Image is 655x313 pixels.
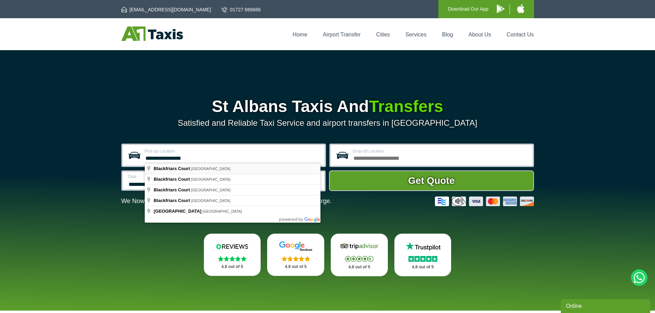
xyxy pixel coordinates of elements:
iframe: chat widget [561,298,652,313]
img: Stars [345,256,373,262]
img: Stars [218,256,247,261]
p: Download Our App [448,5,489,13]
span: [GEOGRAPHIC_DATA] [191,167,230,171]
span: [GEOGRAPHIC_DATA] [203,209,242,213]
a: About Us [469,32,491,37]
img: Google [275,241,316,251]
button: Get Quote [329,170,534,191]
a: Google Stars 4.8 out of 5 [267,234,324,276]
img: A1 Taxis Android App [497,4,504,13]
img: Credit And Debit Cards [435,197,534,206]
span: Blackfriars Court [154,177,190,182]
img: Tripadvisor [339,241,380,251]
a: Trustpilot Stars 4.8 out of 5 [394,234,451,276]
img: A1 Taxis St Albans LTD [121,26,183,41]
img: Stars [282,256,310,261]
a: [EMAIL_ADDRESS][DOMAIN_NAME] [121,6,211,13]
p: 4.8 out of 5 [338,263,380,271]
a: Airport Transfer [323,32,361,37]
span: Blackfriars Court [154,198,190,203]
img: Reviews.io [211,241,253,251]
label: Date [128,175,216,179]
p: We Now Accept Card & Contactless Payment In [121,198,332,205]
a: Reviews.io Stars 4.8 out of 5 [204,234,261,276]
a: 01727 866666 [222,6,261,13]
a: Home [293,32,307,37]
img: Trustpilot [402,241,444,251]
a: Cities [376,32,390,37]
label: Drop-off Location [353,149,528,153]
a: Blog [442,32,453,37]
p: 4.8 out of 5 [211,262,253,271]
p: 4.8 out of 5 [402,263,444,271]
span: [GEOGRAPHIC_DATA] [191,199,230,203]
label: Pick-up Location [145,149,320,153]
p: 4.8 out of 5 [275,262,317,271]
img: Stars [408,256,437,262]
span: Blackfriars Court [154,187,190,192]
span: Blackfriars Court [154,166,190,171]
a: Contact Us [506,32,534,37]
span: [GEOGRAPHIC_DATA] [154,209,201,214]
span: Transfers [369,97,443,115]
span: [GEOGRAPHIC_DATA] [191,177,230,181]
h1: St Albans Taxis And [121,98,534,115]
img: A1 Taxis iPhone App [517,4,524,13]
a: Services [405,32,426,37]
p: Satisfied and Reliable Taxi Service and airport transfers in [GEOGRAPHIC_DATA] [121,118,534,128]
span: [GEOGRAPHIC_DATA] [191,188,230,192]
a: Tripadvisor Stars 4.8 out of 5 [331,234,388,276]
